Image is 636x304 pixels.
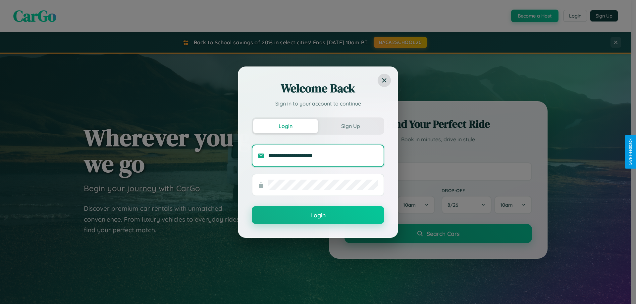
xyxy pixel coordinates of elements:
[628,139,633,165] div: Give Feedback
[253,119,318,133] button: Login
[318,119,383,133] button: Sign Up
[252,80,384,96] h2: Welcome Back
[252,206,384,224] button: Login
[252,100,384,108] p: Sign in to your account to continue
